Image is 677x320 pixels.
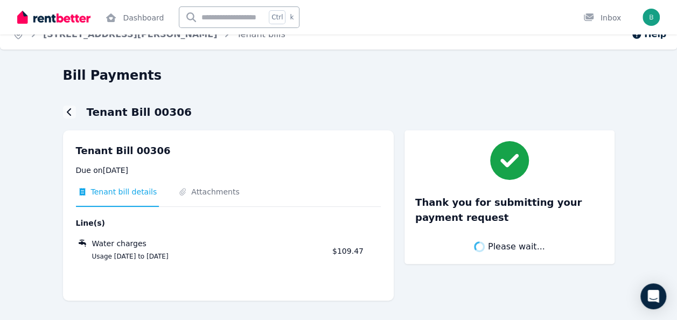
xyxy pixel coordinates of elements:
[415,195,604,225] h3: Thank you for submitting your payment request
[91,186,157,197] span: Tenant bill details
[76,186,381,207] nav: Tabs
[17,9,90,25] img: RentBetter
[79,252,326,261] span: Usage [DATE] to [DATE]
[236,28,285,41] span: Tenant bills
[488,240,545,253] span: Please wait...
[583,12,621,23] div: Inbox
[92,238,146,249] span: Water charges
[76,165,381,176] p: Due on [DATE]
[332,247,364,255] span: $109.47
[643,9,660,26] img: b.vidos@unsw.edu.au
[269,10,285,24] span: Ctrl
[290,13,294,22] span: k
[191,186,239,197] span: Attachments
[640,283,666,309] div: Open Intercom Messenger
[76,218,326,228] span: Line(s)
[87,105,192,120] h1: Tenant Bill 00306
[76,143,381,158] p: Tenant Bill 00306
[63,67,162,84] h1: Bill Payments
[631,28,666,41] button: Help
